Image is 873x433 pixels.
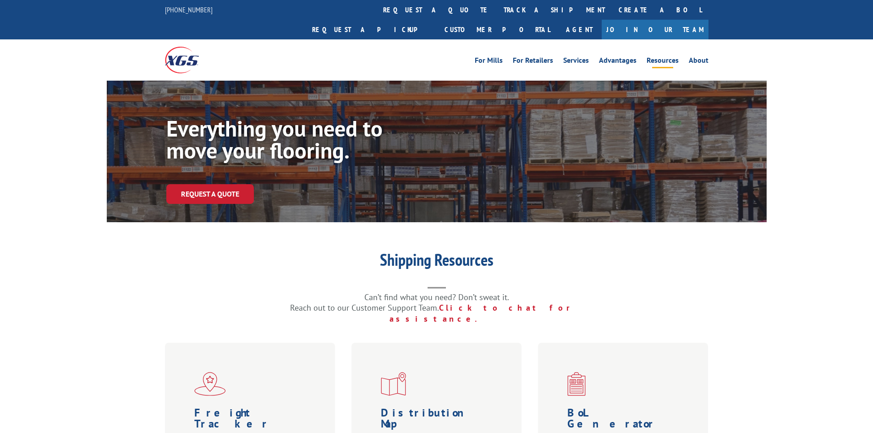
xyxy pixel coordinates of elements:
h1: Everything you need to move your flooring. [166,117,441,166]
a: Customer Portal [438,20,557,39]
a: Resources [647,57,679,67]
a: [PHONE_NUMBER] [165,5,213,14]
a: For Mills [475,57,503,67]
img: xgs-icon-distribution-map-red [381,372,406,396]
a: Request a pickup [305,20,438,39]
a: Click to chat for assistance. [390,302,583,324]
h1: Shipping Resources [253,252,620,273]
a: For Retailers [513,57,553,67]
a: Join Our Team [602,20,708,39]
img: xgs-icon-bo-l-generator-red [567,372,586,396]
img: xgs-icon-flagship-distribution-model-red [194,372,226,396]
a: About [689,57,708,67]
a: Services [563,57,589,67]
a: Advantages [599,57,637,67]
p: Can’t find what you need? Don’t sweat it. Reach out to our Customer Support Team. [253,292,620,324]
a: Request a Quote [166,184,254,204]
a: Agent [557,20,602,39]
